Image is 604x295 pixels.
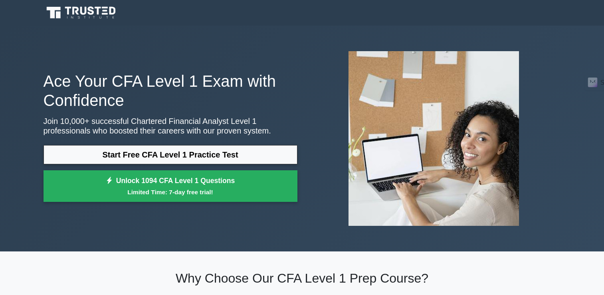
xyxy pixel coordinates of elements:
[44,271,561,286] h2: Why Choose Our CFA Level 1 Prep Course?
[44,72,297,110] h1: Ace Your CFA Level 1 Exam with Confidence
[44,170,297,202] a: Unlock 1094 CFA Level 1 QuestionsLimited Time: 7-day free trial!
[44,145,297,164] a: Start Free CFA Level 1 Practice Test
[44,116,297,136] p: Join 10,000+ successful Chartered Financial Analyst Level 1 professionals who boosted their caree...
[53,187,287,197] small: Limited Time: 7-day free trial!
